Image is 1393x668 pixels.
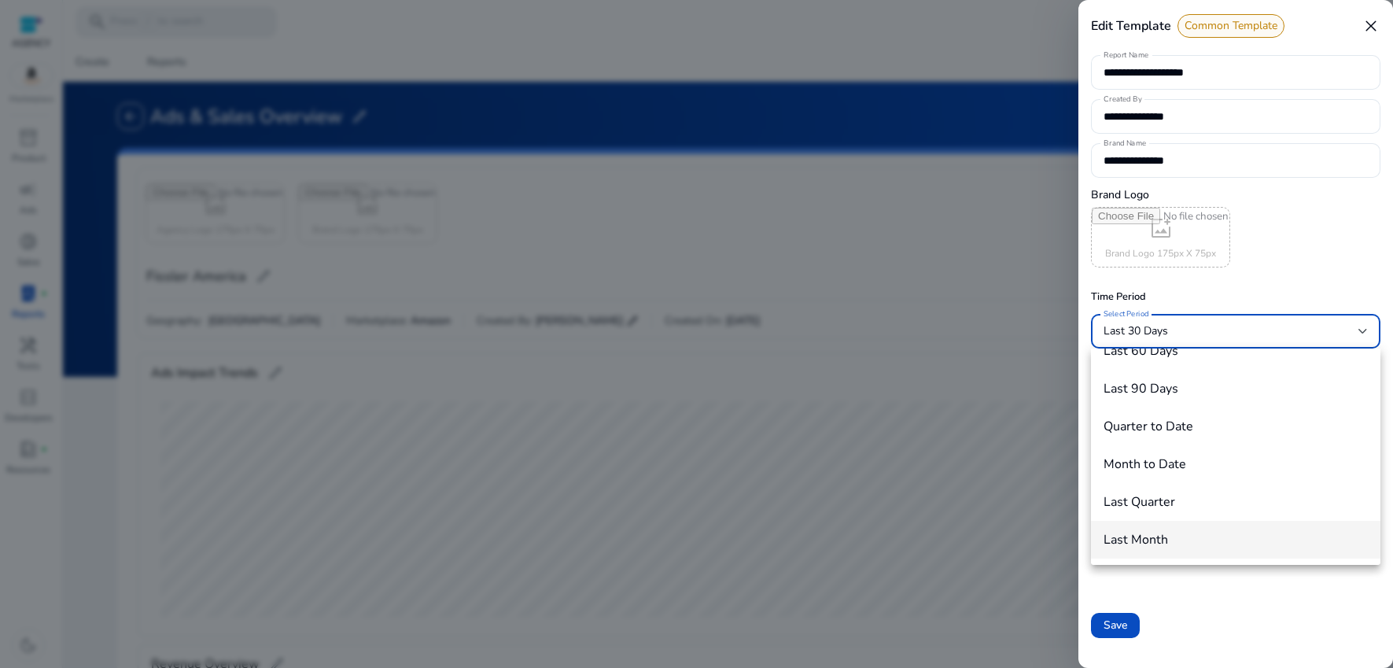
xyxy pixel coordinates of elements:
h4: Month to Date [1104,457,1186,472]
h4: Quarter to Date [1104,419,1193,434]
h4: Last 90 Days [1104,382,1178,397]
h4: Last Quarter [1104,495,1175,510]
h4: Last 60 Days [1104,344,1178,359]
h4: Last Month [1104,533,1168,548]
